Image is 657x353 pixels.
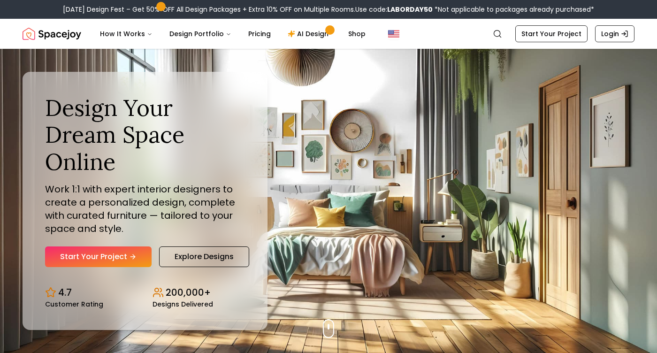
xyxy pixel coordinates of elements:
[515,25,588,42] a: Start Your Project
[341,24,373,43] a: Shop
[23,19,634,49] nav: Global
[45,278,245,307] div: Design stats
[280,24,339,43] a: AI Design
[355,5,433,14] span: Use code:
[45,183,245,235] p: Work 1:1 with expert interior designers to create a personalized design, complete with curated fu...
[63,5,594,14] div: [DATE] Design Fest – Get 50% OFF All Design Packages + Extra 10% OFF on Multiple Rooms.
[92,24,373,43] nav: Main
[241,24,278,43] a: Pricing
[159,246,249,267] a: Explore Designs
[153,301,213,307] small: Designs Delivered
[433,5,594,14] span: *Not applicable to packages already purchased*
[388,28,399,39] img: United States
[45,301,103,307] small: Customer Rating
[166,286,211,299] p: 200,000+
[92,24,160,43] button: How It Works
[23,24,81,43] a: Spacejoy
[45,94,245,176] h1: Design Your Dream Space Online
[58,286,72,299] p: 4.7
[45,246,152,267] a: Start Your Project
[162,24,239,43] button: Design Portfolio
[23,24,81,43] img: Spacejoy Logo
[595,25,634,42] a: Login
[387,5,433,14] b: LABORDAY50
